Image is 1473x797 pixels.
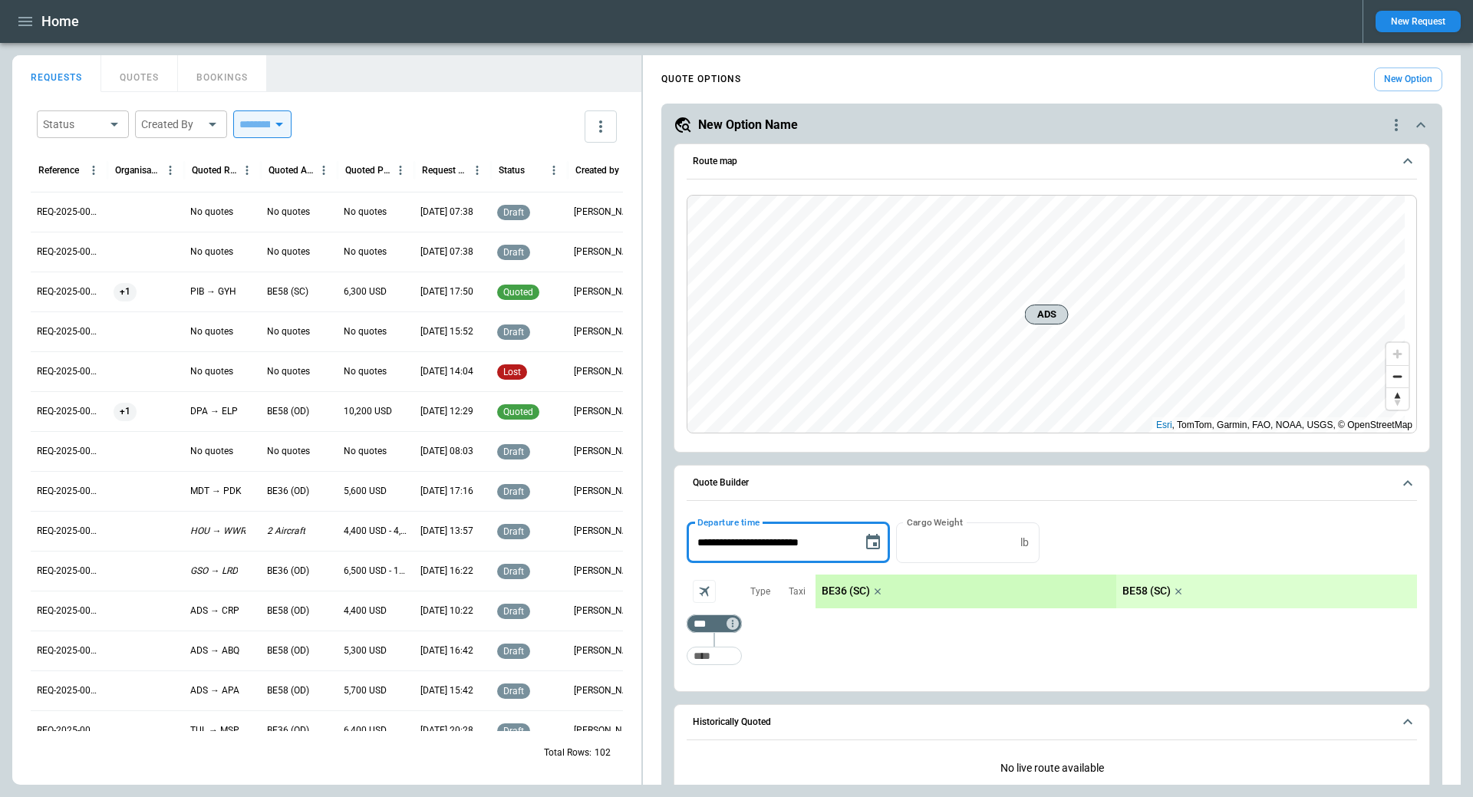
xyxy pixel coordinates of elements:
[190,525,245,538] p: HOU → WWR
[190,206,233,219] p: No quotes
[574,485,638,498] p: Allen Maki
[1374,68,1442,91] button: New Option
[267,644,309,657] p: BE58 (OD)
[190,684,239,697] p: ADS → APA
[544,746,592,759] p: Total Rows:
[267,206,310,219] p: No quotes
[687,144,1417,179] button: Route map
[420,445,473,458] p: 08/22/2025 08:03
[574,684,638,697] p: Allen Maki
[344,405,392,418] p: 10,200 USD
[750,585,770,598] p: Type
[693,478,749,488] h6: Quote Builder
[574,405,638,418] p: Ben Gundermann
[687,647,742,665] div: Too short
[38,165,79,176] div: Reference
[160,160,180,180] button: Organisation column menu
[822,585,870,598] p: BE36 (SC)
[37,245,101,259] p: REQ-2025-000259
[344,485,387,498] p: 5,600 USD
[574,525,638,538] p: George O'Bryan
[500,646,527,657] span: draft
[344,525,408,538] p: 4,400 USD - 4,900 USD
[500,686,527,697] span: draft
[687,195,1417,434] div: Route map
[114,392,137,431] span: +1
[687,749,1417,787] p: No live route available
[544,160,564,180] button: Status column menu
[420,525,473,538] p: 08/13/2025 13:57
[37,525,101,538] p: REQ-2025-000252
[693,156,737,166] h6: Route map
[115,165,160,176] div: Organisation
[816,575,1417,608] div: scrollable content
[37,684,101,697] p: REQ-2025-000248
[1156,420,1172,430] a: Esri
[37,445,101,458] p: REQ-2025-000254
[190,565,238,578] p: GSO → LRD
[674,116,1430,134] button: New Option Namequote-option-actions
[192,165,237,176] div: Quoted Route
[237,160,257,180] button: Quoted Route column menu
[190,245,233,259] p: No quotes
[907,515,963,529] label: Cargo Weight
[697,515,760,529] label: Departure time
[267,485,309,498] p: BE36 (OD)
[500,287,536,298] span: quoted
[190,644,239,657] p: ADS → ABQ
[661,76,741,83] h4: QUOTE OPTIONS
[574,644,638,657] p: Allen Maki
[267,245,310,259] p: No quotes
[420,206,473,219] p: 08/26/2025 07:38
[267,525,305,538] p: 2 Aircraft
[574,245,638,259] p: George O'Bryan
[41,12,79,31] h1: Home
[345,165,390,176] div: Quoted Price
[687,705,1417,740] button: Historically Quoted
[500,367,524,377] span: lost
[500,327,527,338] span: draft
[420,365,473,378] p: 08/22/2025 14:04
[37,485,101,498] p: REQ-2025-000253
[574,604,638,618] p: Cady Howell
[344,365,387,378] p: No quotes
[420,325,473,338] p: 08/22/2025 15:52
[101,55,178,92] button: QUOTES
[420,405,473,418] p: 08/22/2025 12:29
[84,160,104,180] button: Reference column menu
[267,365,310,378] p: No quotes
[344,445,387,458] p: No quotes
[467,160,487,180] button: Request Created At (UTC-05:00) column menu
[420,604,473,618] p: 08/01/2025 10:22
[422,165,467,176] div: Request Created At (UTC-05:00)
[37,206,101,219] p: REQ-2025-000260
[37,565,101,578] p: REQ-2025-000251
[687,466,1417,501] button: Quote Builder
[267,285,308,298] p: BE58 (SC)
[500,606,527,617] span: draft
[500,446,527,457] span: draft
[344,684,387,697] p: 5,700 USD
[420,245,473,259] p: 08/26/2025 07:38
[114,272,137,311] span: +1
[574,565,638,578] p: Allen Maki
[500,207,527,218] span: draft
[500,486,527,497] span: draft
[698,117,798,133] h5: New Option Name
[190,405,238,418] p: DPA → ELP
[574,285,638,298] p: Allen Maki
[267,565,309,578] p: BE36 (OD)
[267,604,309,618] p: BE58 (OD)
[267,325,310,338] p: No quotes
[420,285,473,298] p: 08/22/2025 17:50
[37,604,101,618] p: REQ-2025-000250
[37,405,101,418] p: REQ-2025-000255
[693,580,716,603] span: Aircraft selection
[1387,116,1405,134] div: quote-option-actions
[43,117,104,132] div: Status
[178,55,267,92] button: BOOKINGS
[190,485,242,498] p: MDT → PDK
[789,585,806,598] p: Taxi
[1376,11,1461,32] button: New Request
[344,206,387,219] p: No quotes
